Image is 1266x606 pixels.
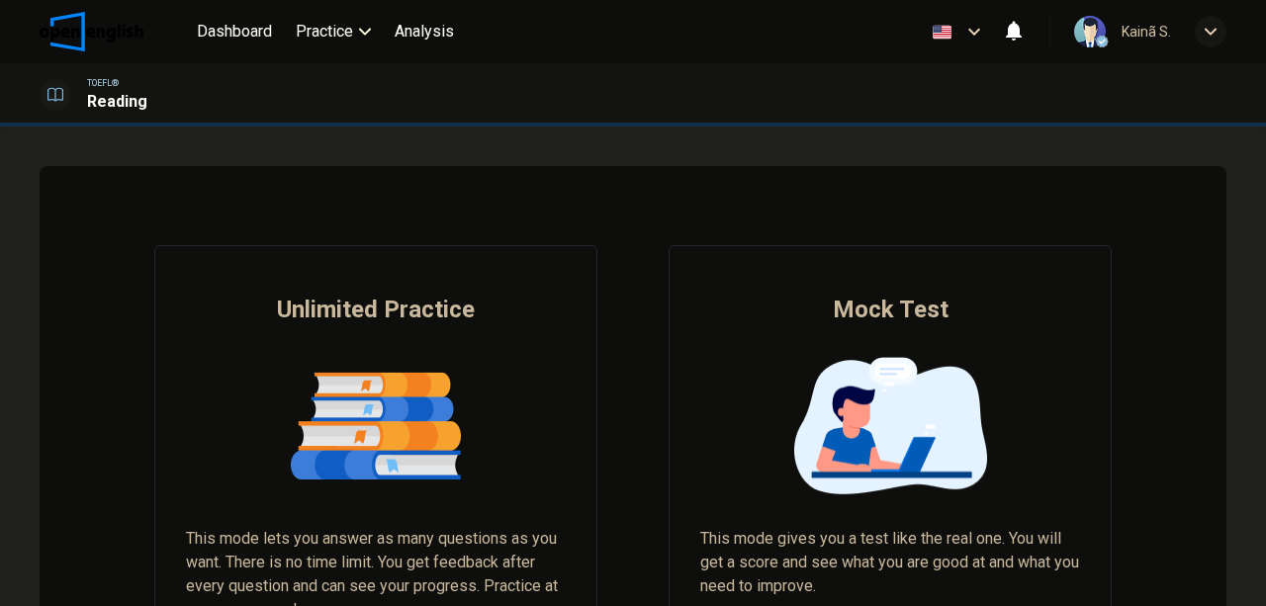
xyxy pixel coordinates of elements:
[700,527,1080,598] span: This mode gives you a test like the real one. You will get a score and see what you are good at a...
[277,294,475,325] span: Unlimited Practice
[1122,20,1171,43] div: Kainã S.
[189,14,280,49] button: Dashboard
[87,76,119,90] span: TOEFL®
[387,14,462,49] button: Analysis
[40,12,189,51] a: OpenEnglish logo
[930,25,954,40] img: en
[87,90,147,114] h1: Reading
[288,14,379,49] button: Practice
[197,20,272,43] span: Dashboard
[296,20,353,43] span: Practice
[833,294,949,325] span: Mock Test
[1074,16,1106,47] img: Profile picture
[395,20,454,43] span: Analysis
[40,12,143,51] img: OpenEnglish logo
